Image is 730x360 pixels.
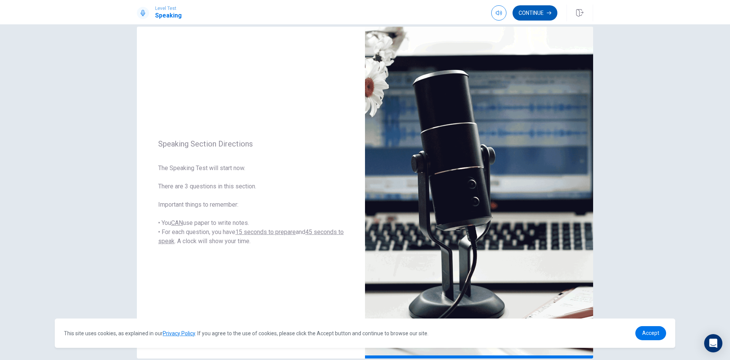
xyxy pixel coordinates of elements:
div: Open Intercom Messenger [704,334,722,352]
span: The Speaking Test will start now. There are 3 questions in this section. Important things to reme... [158,164,344,246]
h1: Speaking [155,11,182,20]
span: Speaking Section Directions [158,139,344,148]
div: cookieconsent [55,319,675,348]
a: dismiss cookie message [635,326,666,340]
span: Accept [642,330,659,336]
a: Privacy Policy [163,330,195,336]
img: speaking intro [365,27,593,358]
span: Level Test [155,6,182,11]
span: This site uses cookies, as explained in our . If you agree to the use of cookies, please click th... [64,330,428,336]
u: 15 seconds to prepare [235,228,296,236]
u: CAN [171,219,183,226]
button: Continue [513,5,557,21]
